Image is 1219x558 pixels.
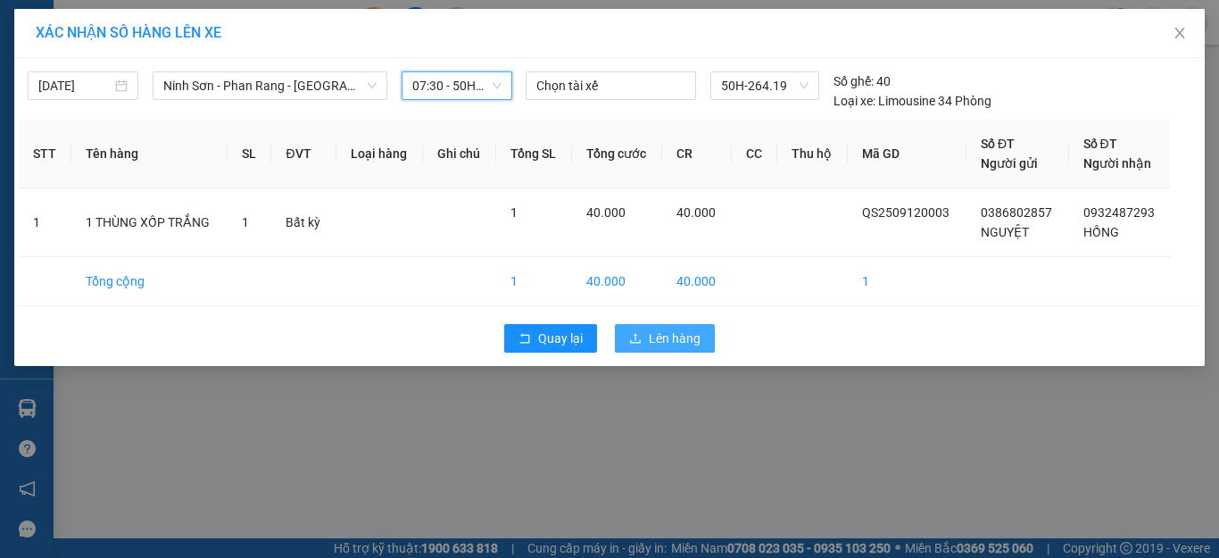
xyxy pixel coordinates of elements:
span: Số ĐT [1083,137,1117,151]
th: Mã GD [848,120,966,188]
td: 1 [848,257,966,306]
input: 12/09/2025 [38,76,112,96]
th: Tên hàng [71,120,228,188]
th: Tổng SL [496,120,572,188]
b: [DOMAIN_NAME] [150,68,245,82]
th: Thu hộ [777,120,848,188]
li: (c) 2017 [150,85,245,107]
th: Tổng cước [572,120,662,188]
span: Loại xe: [833,91,875,111]
span: 07:30 - 50H-264.19 [412,72,502,99]
span: Người nhận [1083,156,1151,171]
span: 40.000 [586,205,626,220]
td: 1 THÙNG XỐP TRẮNG [71,188,228,257]
span: Số ghế: [833,71,874,91]
button: rollbackQuay lại [504,324,597,353]
th: STT [19,120,71,188]
th: Ghi chú [423,120,496,188]
td: Bất kỳ [271,188,336,257]
button: Close [1155,9,1205,59]
th: CC [732,120,777,188]
span: 1 [510,205,518,220]
th: SL [228,120,271,188]
span: 0386802857 [981,205,1052,220]
th: Loại hàng [336,120,423,188]
span: NGUYỆT [981,225,1029,239]
button: uploadLên hàng [615,324,715,353]
th: ĐVT [271,120,336,188]
img: logo.jpg [194,22,236,65]
td: 40.000 [572,257,662,306]
span: Người gửi [981,156,1038,171]
span: Lên hàng [649,329,701,348]
span: XÁC NHẬN SỐ HÀNG LÊN XE [36,24,221,41]
div: Limousine 34 Phòng [833,91,991,111]
span: Số ĐT [981,137,1015,151]
span: Quay lại [538,329,583,348]
span: HỒNG [1083,225,1119,239]
td: 40.000 [662,257,732,306]
span: QS2509120003 [862,205,949,220]
span: upload [629,332,642,346]
span: close [1173,26,1187,40]
b: Gửi khách hàng [110,26,177,110]
th: CR [662,120,732,188]
div: 40 [833,71,891,91]
span: 1 [242,215,249,229]
span: 40.000 [676,205,716,220]
span: down [367,80,377,91]
td: 1 [19,188,71,257]
span: Ninh Sơn - Phan Rang - Sài Gòn [163,72,377,99]
td: Tổng cộng [71,257,228,306]
td: 1 [496,257,572,306]
span: rollback [518,332,531,346]
span: 0932487293 [1083,205,1155,220]
b: Xe Đăng Nhân [22,115,79,199]
span: 50H-264.19 [721,72,809,99]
